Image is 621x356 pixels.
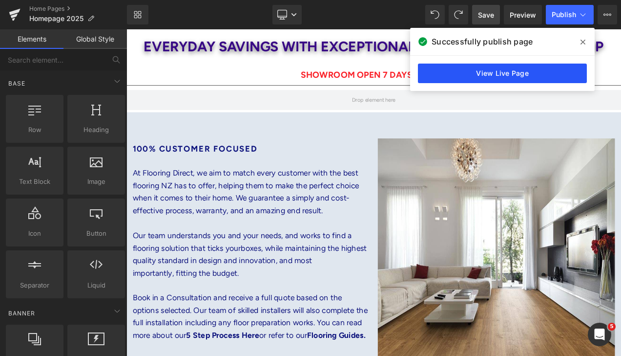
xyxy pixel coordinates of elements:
button: Publish [546,5,594,24]
span: Icon [9,228,61,239]
iframe: Intercom live chat [588,323,611,346]
span: 5 [608,323,616,331]
p: At Flooring Direct, we aim to match every customer with the best flooring NZ has to offer, helpin... [7,164,290,224]
span: Our team understands you and your needs, and works to find a flooring solution that ticks your [7,240,269,266]
span: Separator [9,280,61,290]
span: Image [70,177,122,187]
span: Save [478,10,494,20]
a: Preview [504,5,542,24]
span: Heading [70,125,122,135]
button: More [598,5,617,24]
span: Text Block [9,177,61,187]
span: Base [7,79,26,88]
strong: Everyday Savings with Exceptional Value and workmanship [21,10,570,30]
strong: 100% Customer Focused [7,136,156,148]
p: importantly, fitting the budget. [7,284,290,298]
span: Liquid [70,280,122,290]
span: Row [9,125,61,135]
a: Global Style [63,29,127,49]
span: Button [70,228,122,239]
a: View Live Page [418,64,587,83]
a: New Library [127,5,148,24]
span: Preview [510,10,536,20]
span: boxes, while maintaining the highest quality standard in design and innovation, and most [7,255,287,281]
span: Publish [552,11,576,19]
a: Home Pages [29,5,127,13]
span: Successfully publish page [432,36,533,47]
span: Homepage 2025 [29,15,83,22]
span: Banner [7,309,36,318]
button: Undo [425,5,445,24]
strong: SHOWROOM OPEN 7 DAYS A WEEK [208,48,383,60]
button: Redo [449,5,468,24]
